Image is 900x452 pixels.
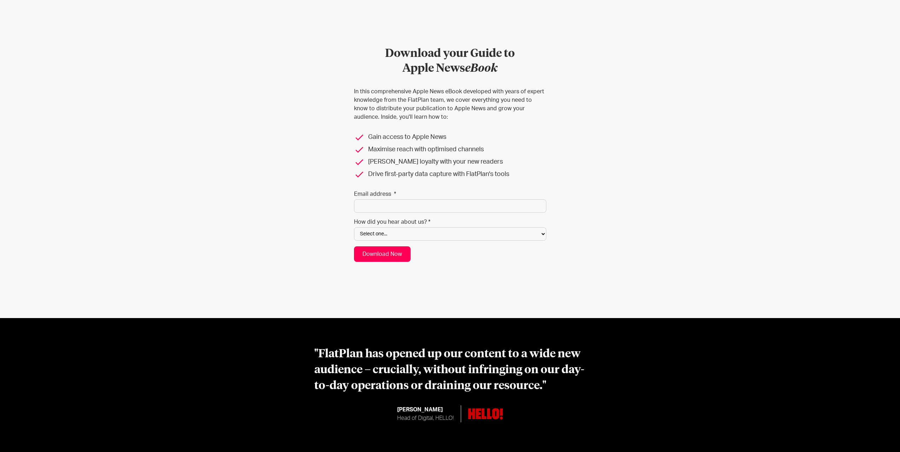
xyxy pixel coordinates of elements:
p: In this comprehensive Apple News eBook developed with years of expert knowledge from the FlatPlan... [354,87,546,121]
p: [PERSON_NAME] [397,405,454,414]
span: Apple News [402,63,498,74]
li: Maximise reach with optimised channels [354,145,546,154]
input: Download Now [354,246,411,262]
li: Drive first-party data capture with FlatPlan's tools [354,170,546,179]
li: [PERSON_NAME] loyalty with your new readers [354,157,546,167]
p: Head of Digital, HELLO! [397,414,454,422]
em: eBook [465,63,498,74]
div: "FlatPlan has opened up our content to a wide new audience – crucially, without infringing on our... [314,346,586,394]
li: Gain access to Apple News [354,133,546,142]
label: How did you hear about us? * [354,218,546,225]
h2: Download your Guide to ‍ [354,47,546,76]
label: Email address * [354,190,546,198]
form: eBook Form [354,47,546,262]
